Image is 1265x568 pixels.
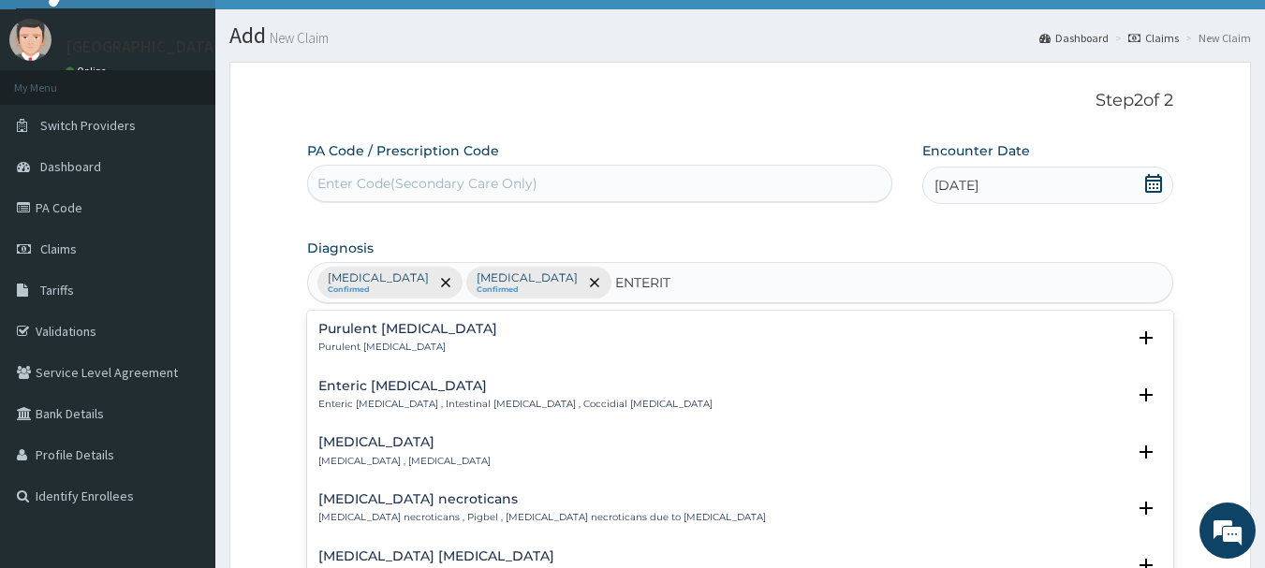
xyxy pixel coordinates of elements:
[1135,327,1157,349] i: open select status
[35,94,76,140] img: d_794563401_company_1708531726252_794563401
[437,274,454,291] span: remove selection option
[318,455,491,468] p: [MEDICAL_DATA] , [MEDICAL_DATA]
[307,239,374,257] label: Diagnosis
[1135,497,1157,519] i: open select status
[318,511,766,524] p: [MEDICAL_DATA] necroticans , Pigbel , [MEDICAL_DATA] necroticans due to [MEDICAL_DATA]
[318,398,713,411] p: Enteric [MEDICAL_DATA] , Intestinal [MEDICAL_DATA] , Coccidial [MEDICAL_DATA]
[1039,30,1109,46] a: Dashboard
[318,549,695,563] h4: [MEDICAL_DATA] [MEDICAL_DATA]
[934,176,978,195] span: [DATE]
[328,285,429,295] small: Confirmed
[266,31,329,45] small: New Claim
[922,141,1030,160] label: Encounter Date
[318,379,713,393] h4: Enteric [MEDICAL_DATA]
[97,105,315,129] div: Chat with us now
[328,270,429,285] p: [MEDICAL_DATA]
[318,492,766,506] h4: [MEDICAL_DATA] necroticans
[477,270,578,285] p: [MEDICAL_DATA]
[1128,30,1179,46] a: Claims
[1135,384,1157,406] i: open select status
[66,38,220,55] p: [GEOGRAPHIC_DATA]
[307,141,499,160] label: PA Code / Prescription Code
[229,23,1251,48] h1: Add
[318,322,497,336] h4: Purulent [MEDICAL_DATA]
[40,117,136,134] span: Switch Providers
[40,282,74,299] span: Tariffs
[318,435,491,449] h4: [MEDICAL_DATA]
[586,274,603,291] span: remove selection option
[307,9,352,54] div: Minimize live chat window
[9,373,357,439] textarea: Type your message and hit 'Enter'
[40,240,77,257] span: Claims
[66,65,110,78] a: Online
[1135,441,1157,463] i: open select status
[307,91,1174,111] p: Step 2 of 2
[40,158,101,175] span: Dashboard
[477,285,578,295] small: Confirmed
[1181,30,1251,46] li: New Claim
[318,341,497,354] p: Purulent [MEDICAL_DATA]
[317,174,537,193] div: Enter Code(Secondary Care Only)
[9,19,51,61] img: User Image
[109,167,258,356] span: We're online!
